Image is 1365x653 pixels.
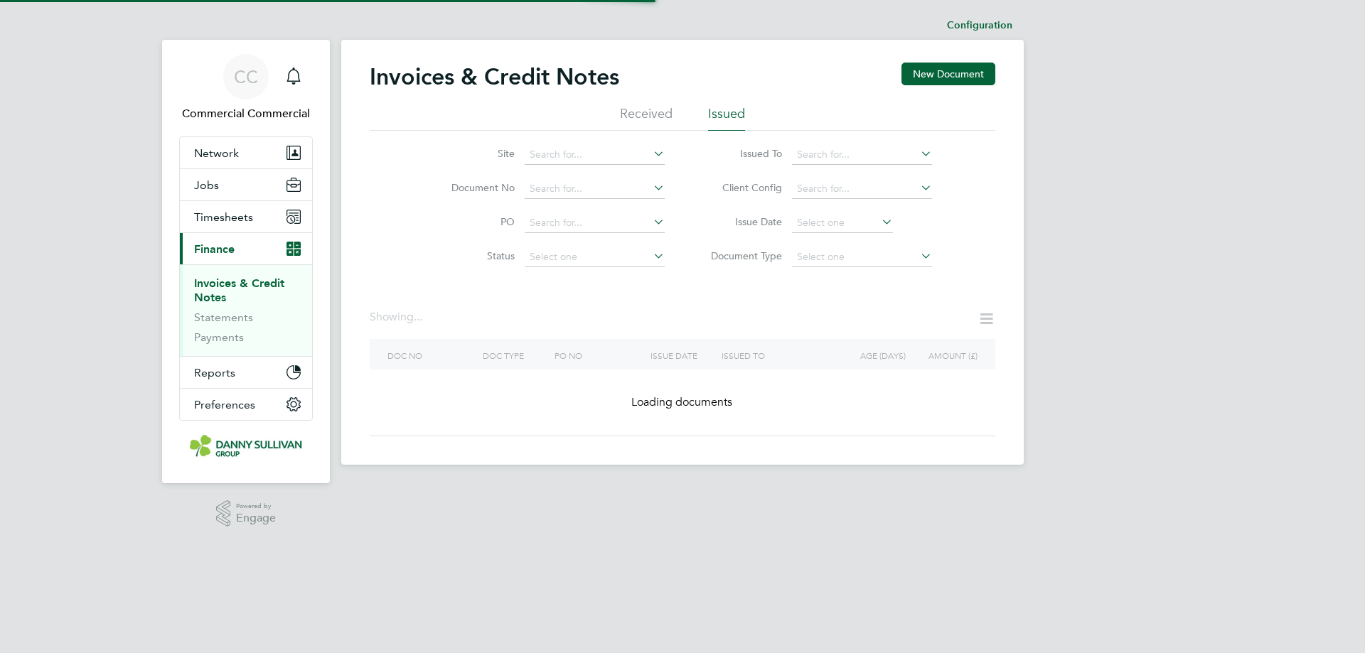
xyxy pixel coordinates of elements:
a: Payments [194,330,244,344]
label: Document No [433,181,515,194]
input: Select one [792,213,893,233]
li: Configuration [947,11,1012,40]
nav: Main navigation [162,40,330,483]
li: Received [620,105,673,131]
li: Issued [708,105,745,131]
button: New Document [901,63,995,85]
div: Finance [180,264,312,356]
input: Search for... [525,213,665,233]
input: Select one [525,247,665,267]
img: dannysullivan-logo-retina.png [190,435,302,458]
input: Search for... [792,145,932,165]
span: Network [194,146,239,160]
span: Finance [194,242,235,256]
span: Preferences [194,398,255,411]
span: Engage [236,512,276,524]
span: CC [234,68,258,86]
label: Issued To [700,147,782,160]
input: Select one [792,247,932,267]
label: Client Config [700,181,782,194]
a: Invoices & Credit Notes [194,276,284,304]
button: Finance [180,233,312,264]
label: Site [433,147,515,160]
a: CCCommercial Commercial [179,54,313,122]
label: PO [433,215,515,228]
div: Showing [370,310,425,325]
label: Issue Date [700,215,782,228]
input: Search for... [525,145,665,165]
button: Timesheets [180,201,312,232]
a: Go to home page [179,435,313,458]
span: Reports [194,366,235,379]
span: Jobs [194,178,219,192]
span: ... [414,310,422,324]
h2: Invoices & Credit Notes [370,63,619,91]
button: Preferences [180,389,312,420]
span: Powered by [236,500,276,512]
a: Statements [194,311,253,324]
a: Powered byEngage [216,500,277,527]
label: Status [433,249,515,262]
label: Document Type [700,249,782,262]
button: Jobs [180,169,312,200]
input: Search for... [792,179,932,199]
button: Network [180,137,312,168]
span: Timesheets [194,210,253,224]
button: Reports [180,357,312,388]
input: Search for... [525,179,665,199]
span: Commercial Commercial [179,105,313,122]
